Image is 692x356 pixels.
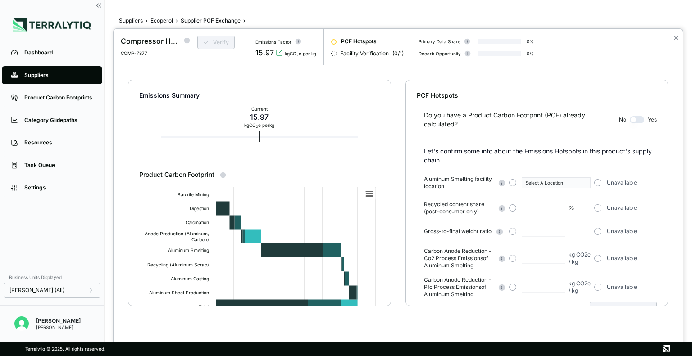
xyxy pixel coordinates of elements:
[527,39,534,44] div: 0 %
[139,91,379,100] div: Emissions Summary
[256,125,258,129] sub: 2
[168,248,209,253] text: Aluminum Smelting
[648,116,657,123] span: Yes
[145,231,209,242] text: Anode Production (Aluminum, Carbon)
[424,201,494,215] span: Recycled content share (post-consumer only)
[199,304,209,309] text: Total
[607,255,637,262] span: Unavailable
[607,284,637,291] span: Unavailable
[417,91,657,100] div: PCF Hotspots
[419,51,461,56] div: Decarb Opportunity
[186,220,209,225] text: Calcination
[607,228,637,235] span: Unavailable
[121,50,186,56] div: COMP-7877
[607,179,637,186] span: Unavailable
[424,147,657,165] p: Let's confirm some info about the Emissions Hotspots in this product's supply chain.
[419,39,460,44] div: Primary Data Share
[569,251,591,266] div: kg CO2e / kg
[171,276,209,282] text: Aluminum Casting
[255,47,274,58] div: 15.97
[341,38,377,45] span: PCF Hotspots
[673,32,679,43] button: Close
[527,51,534,56] div: 0 %
[424,248,494,269] span: Carbon Anode Reduction - Co2 Process Emissions of Aluminum Smelting
[569,204,574,212] div: %
[392,50,404,57] span: ( 0 / 1 )
[178,192,209,198] text: Bauxite Mining
[526,180,587,185] div: Select A Location
[244,112,274,122] div: 15.97
[244,106,274,112] div: Current
[255,39,291,45] div: Emissions Factor
[424,228,492,235] span: Gross-to-final weight ratio
[149,290,209,295] text: Aluminum Sheet Production
[139,170,379,179] div: Product Carbon Footprint
[607,204,637,212] span: Unavailable
[276,49,283,56] svg: View audit trail
[424,176,494,190] span: Aluminum Smelting facility location
[296,53,299,57] sub: 2
[121,36,178,46] div: Compressor Housing
[569,280,591,294] div: kg CO2e / kg
[147,262,209,268] text: Recycling (Aluminum Scrap)
[424,276,494,298] span: Carbon Anode Reduction - Pfc Process Emissions of Aluminum Smelting
[424,111,615,129] div: Do you have a Product Carbon Footprint (PCF) already calculated?
[285,51,316,56] div: kgCO e per kg
[244,122,274,128] div: kg CO e per kg
[619,116,626,123] span: No
[522,177,591,188] button: Select A Location
[340,50,389,57] span: Facility Verification
[190,206,209,212] text: Digestion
